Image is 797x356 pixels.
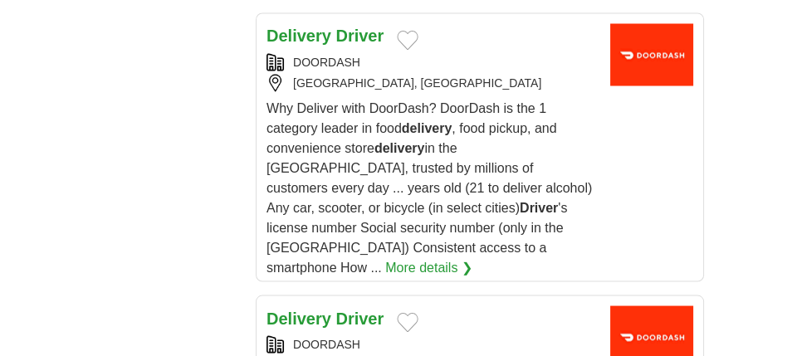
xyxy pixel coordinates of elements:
a: DOORDASH [293,55,360,68]
strong: delivery [402,120,452,134]
a: Delivery Driver [266,27,384,45]
strong: Driver [335,27,384,45]
button: Add to favorite jobs [397,30,418,50]
a: Delivery Driver [266,309,384,327]
div: [GEOGRAPHIC_DATA], [GEOGRAPHIC_DATA] [266,74,597,91]
strong: Delivery [266,309,331,327]
strong: Delivery [266,27,331,45]
span: Why Deliver with DoorDash? DoorDash is the 1 category leader in food , food pickup, and convenien... [266,100,592,274]
img: Doordash logo [610,23,693,85]
strong: Driver [335,309,384,327]
a: More details ❯ [385,257,472,277]
button: Add to favorite jobs [397,312,418,332]
a: DOORDASH [293,337,360,350]
strong: delivery [374,140,424,154]
strong: Driver [520,200,558,214]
